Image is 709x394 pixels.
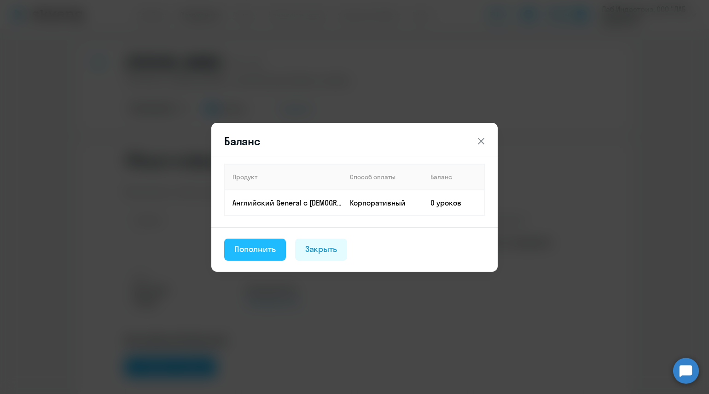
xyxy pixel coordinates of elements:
[343,164,423,190] th: Способ оплаты
[211,134,498,148] header: Баланс
[234,243,276,255] div: Пополнить
[305,243,337,255] div: Закрыть
[423,164,484,190] th: Баланс
[224,239,286,261] button: Пополнить
[295,239,348,261] button: Закрыть
[232,198,342,208] p: Английский General с [DEMOGRAPHIC_DATA] преподавателем
[423,190,484,216] td: 0 уроков
[343,190,423,216] td: Корпоративный
[225,164,343,190] th: Продукт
